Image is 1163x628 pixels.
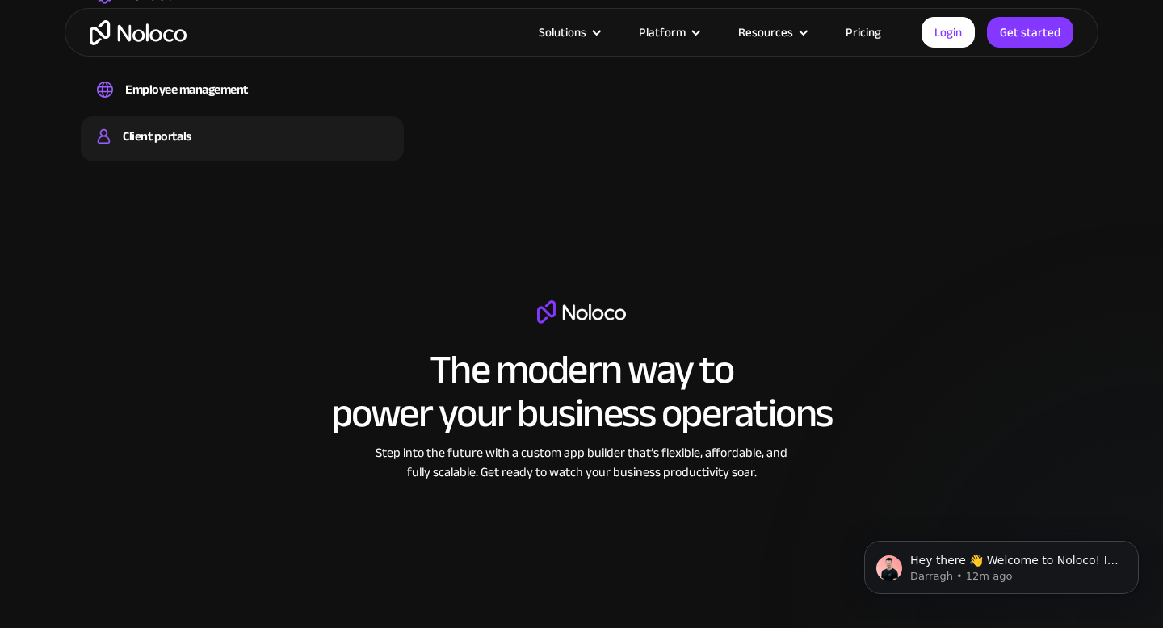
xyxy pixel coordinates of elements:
[539,22,586,43] div: Solutions
[125,77,248,102] div: Employee management
[97,149,388,153] div: Build a secure, fully-branded, and personalized client portal that lets your customers self-serve.
[825,22,901,43] a: Pricing
[619,22,718,43] div: Platform
[922,17,975,48] a: Login
[331,348,833,435] h2: The modern way to power your business operations
[97,102,388,107] div: Easily manage employee information, track performance, and handle HR tasks from a single platform.
[639,22,686,43] div: Platform
[738,22,793,43] div: Resources
[123,124,191,149] div: Client portals
[367,443,796,482] div: Step into the future with a custom app builder that’s flexible, affordable, and fully scalable. G...
[718,22,825,43] div: Resources
[840,507,1163,620] iframe: Intercom notifications message
[90,20,187,45] a: home
[519,22,619,43] div: Solutions
[987,17,1073,48] a: Get started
